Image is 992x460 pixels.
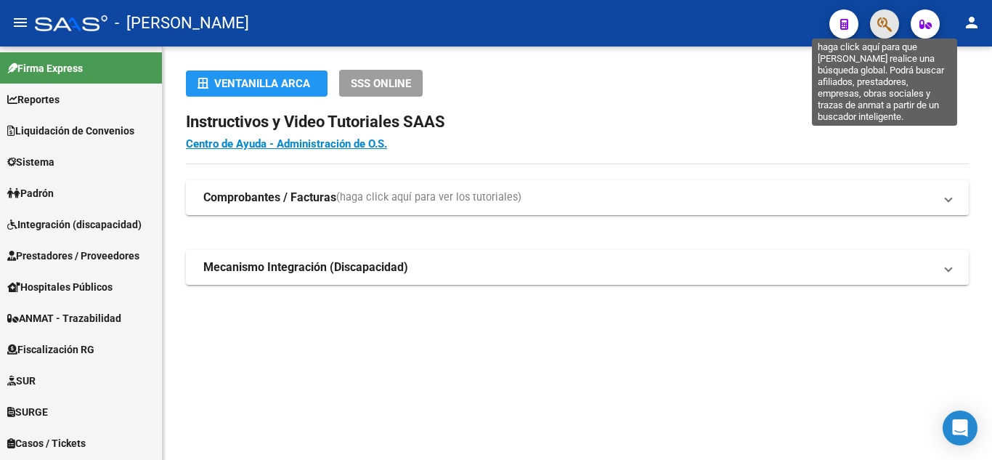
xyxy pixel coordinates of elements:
span: Casos / Tickets [7,435,86,451]
mat-icon: person [963,14,980,31]
span: (haga click aquí para ver los tutoriales) [336,190,521,206]
span: SUR [7,373,36,389]
span: Liquidación de Convenios [7,123,134,139]
span: Padrón [7,185,54,201]
span: Reportes [7,92,60,108]
span: ANMAT - Trazabilidad [7,310,121,326]
a: Centro de Ayuda - Administración de O.S. [186,137,387,150]
span: Prestadores / Proveedores [7,248,139,264]
button: Ventanilla ARCA [186,70,328,97]
span: Hospitales Públicos [7,279,113,295]
mat-expansion-panel-header: Mecanismo Integración (Discapacidad) [186,250,969,285]
span: Fiscalización RG [7,342,94,358]
strong: Comprobantes / Facturas [203,190,336,206]
mat-expansion-panel-header: Comprobantes / Facturas(haga click aquí para ver los tutoriales) [186,180,969,215]
button: SSS ONLINE [339,70,423,97]
div: Open Intercom Messenger [943,411,977,445]
span: SURGE [7,404,48,420]
h2: Instructivos y Video Tutoriales SAAS [186,108,969,136]
span: SSS ONLINE [351,77,411,90]
span: Sistema [7,154,54,170]
span: Firma Express [7,60,83,76]
strong: Mecanismo Integración (Discapacidad) [203,259,408,275]
div: Ventanilla ARCA [198,70,316,97]
span: Integración (discapacidad) [7,217,142,233]
span: - [PERSON_NAME] [115,7,249,39]
mat-icon: menu [12,14,29,31]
